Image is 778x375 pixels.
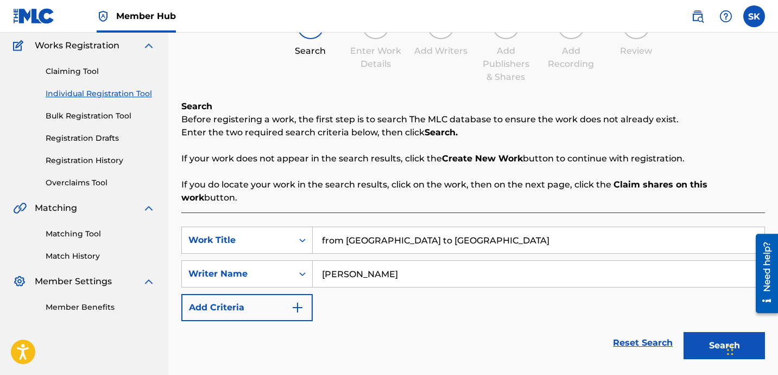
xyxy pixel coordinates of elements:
[13,39,27,52] img: Works Registration
[46,155,155,166] a: Registration History
[46,88,155,99] a: Individual Registration Tool
[719,10,732,23] img: help
[609,45,663,58] div: Review
[35,39,119,52] span: Works Registration
[13,8,55,24] img: MLC Logo
[727,334,733,366] div: Drag
[414,45,468,58] div: Add Writers
[684,332,765,359] button: Search
[349,45,403,71] div: Enter Work Details
[142,275,155,288] img: expand
[13,202,27,215] img: Matching
[181,227,765,365] form: Search Form
[283,45,338,58] div: Search
[442,153,523,164] strong: Create New Work
[142,202,155,215] img: expand
[35,202,77,215] span: Matching
[181,101,212,111] b: Search
[291,301,304,314] img: 9d2ae6d4665cec9f34b9.svg
[479,45,533,84] div: Add Publishers & Shares
[46,110,155,122] a: Bulk Registration Tool
[46,133,155,144] a: Registration Drafts
[425,127,458,137] strong: Search.
[188,267,286,280] div: Writer Name
[748,230,778,317] iframe: Resource Center
[46,228,155,240] a: Matching Tool
[691,10,704,23] img: search
[97,10,110,23] img: Top Rightsholder
[724,323,778,375] iframe: Chat Widget
[46,251,155,262] a: Match History
[46,177,155,189] a: Overclaims Tool
[188,234,286,247] div: Work Title
[687,5,709,27] a: Public Search
[46,302,155,313] a: Member Benefits
[181,126,765,139] p: Enter the two required search criteria below, then click
[181,178,765,204] p: If you do locate your work in the search results, click on the work, then on the next page, click...
[608,331,678,355] a: Reset Search
[715,5,737,27] div: Help
[181,113,765,126] p: Before registering a work, the first step is to search The MLC database to ensure the work does n...
[142,39,155,52] img: expand
[181,294,313,321] button: Add Criteria
[46,66,155,77] a: Claiming Tool
[116,10,176,22] span: Member Hub
[13,275,26,288] img: Member Settings
[181,152,765,165] p: If your work does not appear in the search results, click the button to continue with registration.
[743,5,765,27] div: User Menu
[35,275,112,288] span: Member Settings
[544,45,598,71] div: Add Recording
